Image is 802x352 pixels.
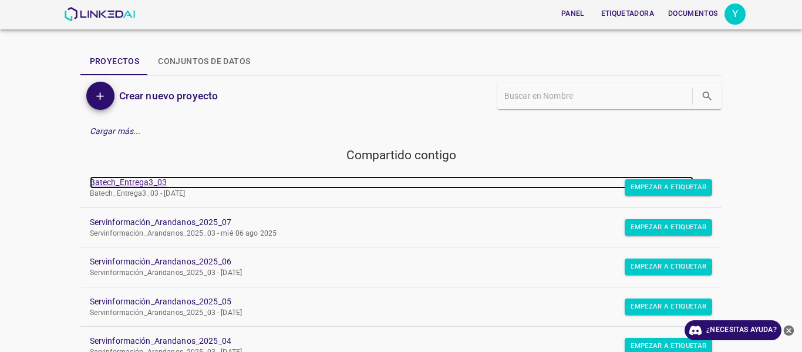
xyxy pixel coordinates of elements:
[346,148,456,162] font: Compartido contigo
[631,183,706,191] font: Empezar a etiquetar
[663,4,723,24] button: Documentos
[119,90,218,102] font: Crear nuevo proyecto
[80,120,722,142] div: Cargar más...
[90,257,231,266] font: Servinformación_Arandanos_2025_06
[685,320,781,340] a: ¿Necesitas ayuda?
[695,84,719,108] button: buscar
[90,296,694,308] a: Servinformación_Arandanos_2025_05
[661,2,725,26] a: Documentos
[90,216,694,229] a: Servinformación_Arandanos_2025_07
[554,4,592,24] button: Panel
[90,126,141,136] font: Cargar más...
[631,302,706,310] font: Empezar a etiquetar
[64,7,135,21] img: LinkedAI
[594,2,661,26] a: Etiquetadora
[90,256,694,268] a: Servinformación_Arandanos_2025_06
[90,56,140,66] font: Proyectos
[561,9,585,18] font: Panel
[625,259,712,275] button: Empezar a etiquetar
[90,217,231,227] font: Servinformación_Arandanos_2025_07
[781,320,796,340] button: ayuda cercana
[601,9,654,18] font: Etiquetadora
[625,219,712,236] button: Empezar a etiquetar
[90,309,242,317] font: Servinformación_Arandanos_2025_03 - [DATE]
[552,2,594,26] a: Panel
[625,299,712,315] button: Empezar a etiquetar
[706,326,777,334] font: ¿Necesitas ayuda?
[158,56,250,66] font: Conjuntos de datos
[90,297,231,306] font: Servinformación_Arandanos_2025_05
[668,9,718,18] font: Documentos
[631,223,706,231] font: Empezar a etiquetar
[114,88,218,104] a: Crear nuevo proyecto
[90,229,277,237] font: Servinformación_Arandanos_2025_03 - mié 06 ago 2025
[90,336,231,346] font: Servinformación_Arandanos_2025_04
[90,176,694,189] a: Batech_Entrega3_03
[725,4,746,25] button: Abrir configuración
[90,177,167,187] font: Batech_Entrega3_03
[90,269,242,277] font: Servinformación_Arandanos_2025_03 - [DATE]
[725,4,746,25] div: Y
[597,4,659,24] button: Etiquetadora
[90,189,186,197] font: Batech_Entrega3_03 - [DATE]
[504,88,690,105] input: Buscar en Nombre
[90,335,694,347] a: Servinformación_Arandanos_2025_04
[631,262,706,270] font: Empezar a etiquetar
[625,179,712,196] button: Empezar a etiquetar
[631,341,706,350] font: Empezar a etiquetar
[86,82,114,110] button: Agregar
